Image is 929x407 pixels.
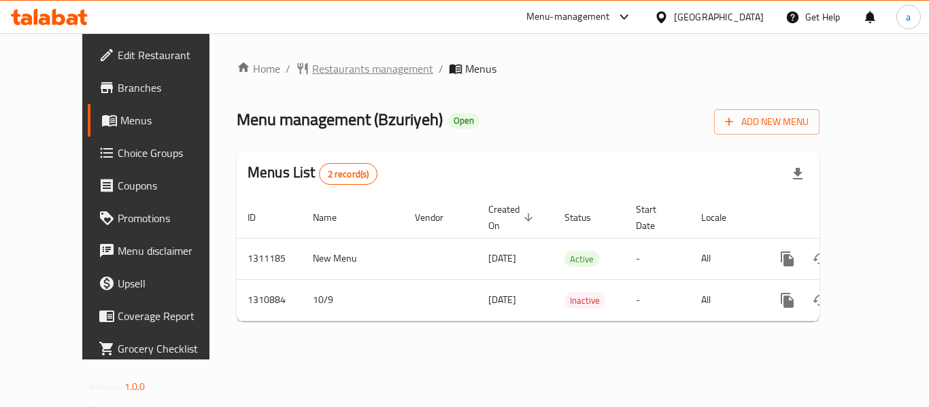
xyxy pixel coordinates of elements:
[714,109,820,135] button: Add New Menu
[771,243,804,275] button: more
[564,293,605,308] span: Inactive
[415,209,461,226] span: Vendor
[302,238,404,279] td: New Menu
[88,39,237,71] a: Edit Restaurant
[124,378,146,395] span: 1.0.0
[636,201,674,234] span: Start Date
[564,251,599,267] div: Active
[248,162,377,185] h2: Menus List
[465,60,496,77] span: Menus
[88,267,237,300] a: Upsell
[118,243,226,259] span: Menu disclaimer
[906,10,911,24] span: a
[488,201,537,234] span: Created On
[760,197,913,238] th: Actions
[248,209,273,226] span: ID
[237,238,302,279] td: 1311185
[88,202,237,234] a: Promotions
[237,60,280,77] a: Home
[88,137,237,169] a: Choice Groups
[564,251,599,267] span: Active
[526,9,610,25] div: Menu-management
[690,238,760,279] td: All
[237,104,443,135] span: Menu management ( Bzuriyeh )
[771,284,804,317] button: more
[302,279,404,321] td: 10/9
[286,60,290,77] li: /
[118,275,226,291] span: Upsell
[319,163,378,185] div: Total records count
[313,209,354,226] span: Name
[725,113,809,130] span: Add New Menu
[88,300,237,332] a: Coverage Report
[701,209,744,226] span: Locale
[88,169,237,202] a: Coupons
[564,209,609,226] span: Status
[237,279,302,321] td: 1310884
[118,340,226,357] span: Grocery Checklist
[488,291,516,308] span: [DATE]
[625,238,690,279] td: -
[448,113,479,129] div: Open
[625,279,690,321] td: -
[488,249,516,267] span: [DATE]
[674,10,764,24] div: [GEOGRAPHIC_DATA]
[118,210,226,226] span: Promotions
[312,60,433,77] span: Restaurants management
[237,197,913,321] table: enhanced table
[448,115,479,126] span: Open
[118,47,226,63] span: Edit Restaurant
[89,378,122,395] span: Version:
[88,71,237,104] a: Branches
[320,168,377,181] span: 2 record(s)
[439,60,443,77] li: /
[88,104,237,137] a: Menus
[237,60,820,77] nav: breadcrumb
[781,158,814,190] div: Export file
[804,284,837,317] button: Change Status
[88,234,237,267] a: Menu disclaimer
[690,279,760,321] td: All
[804,243,837,275] button: Change Status
[118,79,226,96] span: Branches
[118,145,226,161] span: Choice Groups
[120,112,226,128] span: Menus
[118,308,226,324] span: Coverage Report
[88,332,237,365] a: Grocery Checklist
[118,177,226,194] span: Coupons
[296,60,433,77] a: Restaurants management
